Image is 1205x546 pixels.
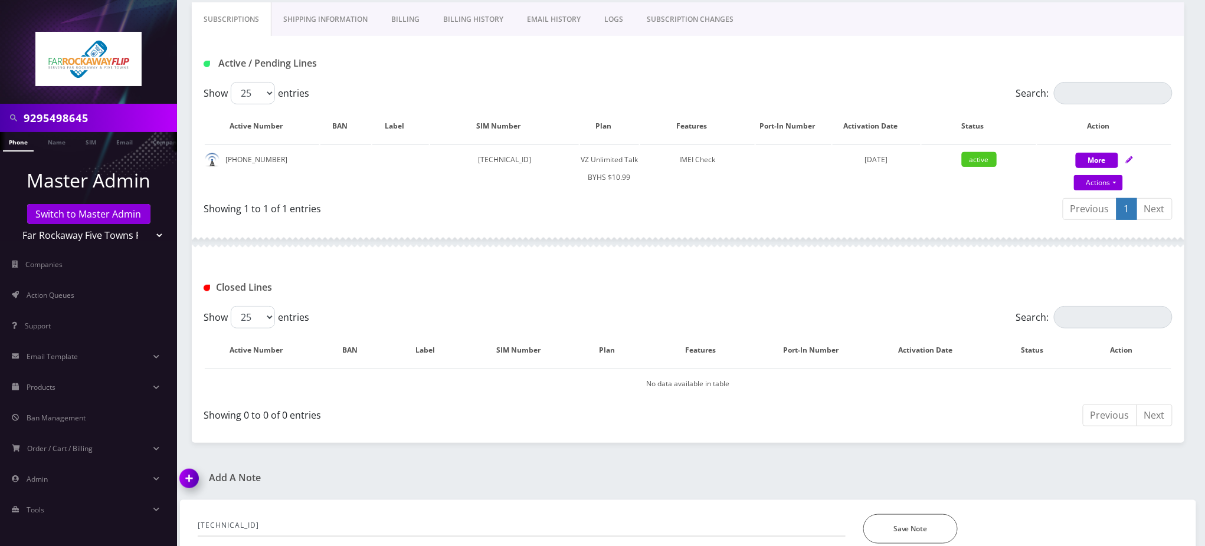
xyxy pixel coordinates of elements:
span: Order / Cart / Billing [28,443,93,453]
span: Ban Management [27,413,86,423]
th: SIM Number: activate to sort column ascending [472,333,577,367]
span: Admin [27,474,48,484]
input: Search: [1054,306,1173,328]
a: Switch to Master Admin [27,204,150,224]
img: Closed Lines [204,285,210,291]
td: [TECHNICAL_ID] [430,144,578,192]
a: Name [42,132,71,150]
a: Next [1137,198,1173,220]
th: Active Number: activate to sort column ascending [205,109,319,143]
td: VZ Unlimited Talk BYHS $10.99 [580,144,639,192]
th: Status: activate to sort column ascending [994,333,1082,367]
a: Actions [1074,175,1123,190]
span: Products [27,382,55,392]
a: EMAIL HISTORY [515,2,592,37]
select: Showentries [231,82,275,104]
div: Showing 1 to 1 of 1 entries [204,197,679,216]
th: Status: activate to sort column ascending [922,109,1036,143]
button: Save Note [863,514,958,544]
th: Activation Date: activate to sort column ascending [833,109,921,143]
a: Next [1137,404,1173,426]
a: SUBSCRIPTION CHANGES [635,2,745,37]
img: Far Rockaway Five Towns Flip [35,32,142,86]
h1: Active / Pending Lines [204,58,515,69]
span: Companies [26,259,63,269]
img: default.png [205,153,220,167]
input: Enter Text [198,514,846,537]
a: LOGS [592,2,635,37]
th: Port-In Number: activate to sort column ascending [765,333,869,367]
a: Add A Note [180,472,679,483]
div: Showing 0 to 0 of 0 entries [204,403,679,422]
label: Search: [1016,82,1173,104]
a: Subscriptions [192,2,271,37]
th: Label: activate to sort column ascending [392,333,471,367]
a: Previous [1063,198,1117,220]
span: Action Queues [27,290,74,300]
input: Search: [1054,82,1173,104]
th: BAN: activate to sort column ascending [320,109,371,143]
span: Email Template [27,351,78,361]
div: IMEI Check [640,151,755,169]
h1: Closed Lines [204,282,515,293]
td: No data available in table [205,369,1171,399]
th: Label: activate to sort column ascending [372,109,429,143]
label: Show entries [204,306,309,328]
a: SIM [80,132,102,150]
a: Previous [1083,404,1137,426]
th: SIM Number: activate to sort column ascending [430,109,578,143]
label: Search: [1016,306,1173,328]
input: Search in Company [24,107,174,129]
th: Action: activate to sort column ascending [1037,109,1171,143]
th: Activation Date: activate to sort column ascending [870,333,993,367]
label: Show entries [204,82,309,104]
td: [PHONE_NUMBER] [205,144,319,192]
th: Features: activate to sort column ascending [640,109,755,143]
a: Billing History [431,2,515,37]
span: active [962,152,997,167]
th: Port-In Number: activate to sort column ascending [756,109,831,143]
a: Phone [3,132,34,152]
a: Email [110,132,139,150]
select: Showentries [231,306,275,328]
th: Active Number: activate to sort column descending [205,333,319,367]
img: Active / Pending Lines [204,61,210,67]
a: 1 [1116,198,1137,220]
span: [DATE] [865,154,888,165]
th: Features: activate to sort column ascending [649,333,764,367]
a: Billing [379,2,431,37]
a: Company [147,132,186,150]
span: Support [25,321,51,331]
th: Plan: activate to sort column ascending [578,333,648,367]
a: Shipping Information [271,2,379,37]
span: Tools [27,505,44,515]
th: Action : activate to sort column ascending [1083,333,1171,367]
th: Plan: activate to sort column ascending [580,109,639,143]
th: BAN: activate to sort column ascending [320,333,391,367]
button: More [1076,153,1118,168]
